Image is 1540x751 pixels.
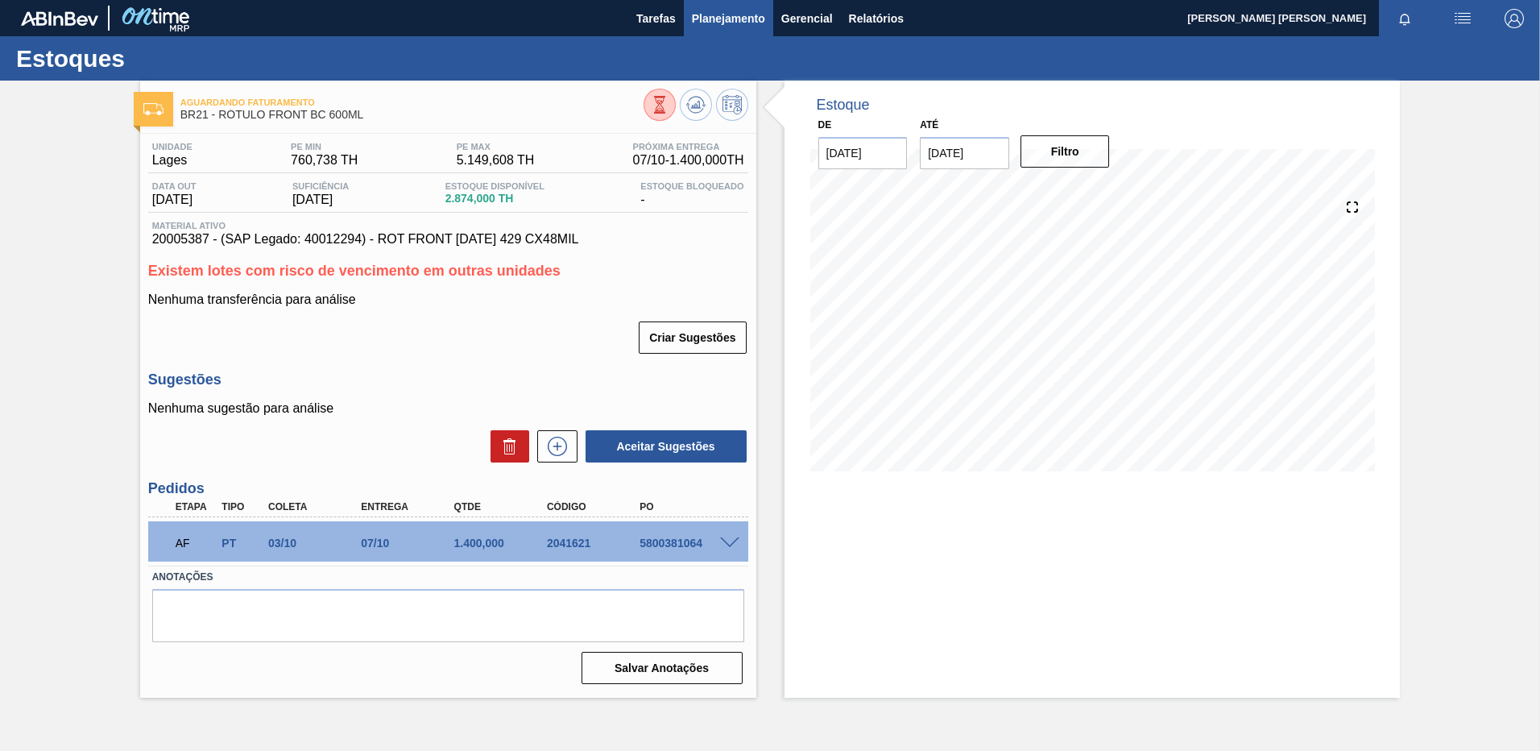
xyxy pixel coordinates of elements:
h3: Sugestões [148,371,748,388]
div: Estoque [817,97,870,114]
label: Até [920,119,938,131]
div: Excluir Sugestões [482,430,529,463]
div: Aceitar Sugestões [577,429,748,464]
span: Material ativo [152,221,744,230]
div: PO [635,501,739,512]
h3: Pedidos [148,480,748,497]
span: Lages [152,153,192,168]
span: BR21 - RÓTULO FRONT BC 600ML [180,109,644,121]
span: PE MAX [457,142,535,151]
div: Tipo [217,501,266,512]
p: AF [176,537,216,550]
div: 2041621 [543,537,647,550]
label: Anotações [152,566,744,589]
span: Aguardando Faturamento [180,98,644,107]
div: 5800381064 [635,537,739,550]
img: TNhmsLtSVTkK8tSr43FrP2fwEKptu5GPRR3wAAAABJRU5ErkJggg== [21,11,98,26]
span: 760,738 TH [291,153,358,168]
span: 5.149,608 TH [457,153,535,168]
span: Próxima Entrega [633,142,744,151]
button: Filtro [1020,135,1110,168]
div: Coleta [264,501,368,512]
img: Logout [1505,9,1524,28]
span: 07/10 - 1.400,000 TH [633,153,744,168]
button: Visão Geral dos Estoques [644,89,676,121]
span: Gerencial [781,9,833,28]
button: Criar Sugestões [639,322,746,354]
button: Salvar Anotações [582,652,743,684]
span: [DATE] [152,193,197,207]
div: Criar Sugestões [640,320,747,355]
div: Pedido de Transferência [217,537,266,550]
label: De [818,119,832,131]
span: Planejamento [692,9,765,28]
div: Entrega [357,501,461,512]
div: Aguardando Faturamento [172,525,220,561]
div: - [636,181,747,207]
div: 07/10/2025 [357,537,461,550]
button: Programar Estoque [716,89,748,121]
div: 03/10/2025 [264,537,368,550]
div: 1.400,000 [450,537,554,550]
p: Nenhuma transferência para análise [148,293,748,307]
p: Nenhuma sugestão para análise [148,401,748,416]
span: [DATE] [292,193,349,207]
h1: Estoques [16,49,302,68]
input: dd/mm/yyyy [818,137,908,169]
span: Existem lotes com risco de vencimento em outras unidades [148,263,561,279]
span: Estoque Bloqueado [640,181,743,191]
div: Código [543,501,647,512]
span: 2.874,000 TH [445,193,544,205]
input: dd/mm/yyyy [920,137,1009,169]
div: Etapa [172,501,220,512]
span: Estoque Disponível [445,181,544,191]
span: Relatórios [849,9,904,28]
button: Aceitar Sugestões [586,430,747,463]
span: Suficiência [292,181,349,191]
span: Tarefas [636,9,676,28]
img: userActions [1453,9,1472,28]
span: 20005387 - (SAP Legado: 40012294) - ROT FRONT [DATE] 429 CX48MIL [152,232,744,247]
div: Nova sugestão [529,430,577,463]
button: Atualizar Gráfico [680,89,712,121]
button: Notificações [1379,7,1430,30]
span: Data out [152,181,197,191]
img: Ícone [143,103,164,115]
span: PE MIN [291,142,358,151]
span: Unidade [152,142,192,151]
div: Qtde [450,501,554,512]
